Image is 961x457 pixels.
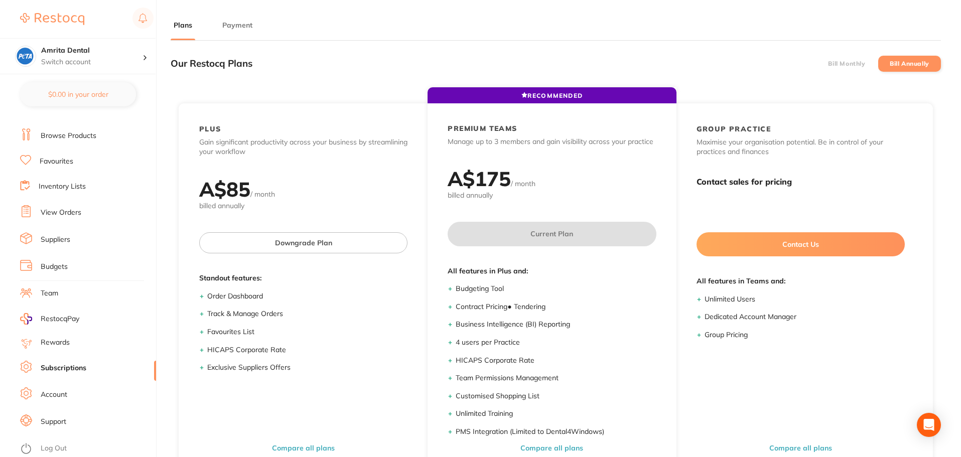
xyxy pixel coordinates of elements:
[41,208,81,218] a: View Orders
[171,21,195,30] button: Plans
[697,232,905,256] button: Contact Us
[20,8,84,31] a: Restocq Logo
[199,273,407,283] span: Standout features:
[456,373,656,383] li: Team Permissions Management
[41,443,67,453] a: Log Out
[199,177,250,202] h2: A$ 85
[697,137,905,157] p: Maximise your organisation potential. Be in control of your practices and finances
[207,327,407,337] li: Favourites List
[448,124,517,133] h2: PREMIUM TEAMS
[207,363,407,373] li: Exclusive Suppliers Offers
[39,182,86,192] a: Inventory Lists
[250,190,275,199] span: / month
[41,417,66,427] a: Support
[917,413,941,437] div: Open Intercom Messenger
[207,309,407,319] li: Track & Manage Orders
[20,82,136,106] button: $0.00 in your order
[766,443,835,452] button: Compare all plans
[40,157,73,167] a: Favourites
[41,46,143,56] h4: Amrita Dental
[456,284,656,294] li: Budgeting Tool
[199,232,407,253] button: Downgrade Plan
[890,60,929,67] label: Bill Annually
[828,60,865,67] label: Bill Monthly
[199,201,407,211] span: billed annually
[456,409,656,419] li: Unlimited Training
[448,166,511,191] h2: A$ 175
[705,330,905,340] li: Group Pricing
[511,179,535,188] span: / month
[41,363,86,373] a: Subscriptions
[697,276,905,286] span: All features in Teams and:
[41,57,143,67] p: Switch account
[41,235,70,245] a: Suppliers
[20,441,153,457] button: Log Out
[207,345,407,355] li: HICAPS Corporate Rate
[705,294,905,304] li: Unlimited Users
[20,313,32,325] img: RestocqPay
[41,262,68,272] a: Budgets
[199,137,407,157] p: Gain significant productivity across your business by streamlining your workflow
[20,13,84,25] img: Restocq Logo
[16,46,36,66] img: Amrita Dental
[456,338,656,348] li: 4 users per Practice
[448,191,656,201] span: billed annually
[219,21,255,30] button: Payment
[456,302,656,312] li: Contract Pricing ● Tendering
[448,137,656,147] p: Manage up to 3 members and gain visibility across your practice
[41,390,67,400] a: Account
[705,312,905,322] li: Dedicated Account Manager
[517,443,586,452] button: Compare all plans
[20,313,79,325] a: RestocqPay
[41,338,70,348] a: Rewards
[41,314,79,324] span: RestocqPay
[269,443,338,452] button: Compare all plans
[448,222,656,246] button: Current Plan
[521,92,583,99] span: RECOMMENDED
[171,58,252,69] h3: Our Restocq Plans
[697,177,905,187] h3: Contact sales for pricing
[456,356,656,366] li: HICAPS Corporate Rate
[41,131,96,141] a: Browse Products
[456,427,656,437] li: PMS Integration (Limited to Dental4Windows)
[697,124,771,133] h2: GROUP PRACTICE
[199,124,221,133] h2: PLUS
[456,320,656,330] li: Business Intelligence (BI) Reporting
[41,288,58,298] a: Team
[207,291,407,301] li: Order Dashboard
[456,391,656,401] li: Customised Shopping List
[448,266,656,276] span: All features in Plus and:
